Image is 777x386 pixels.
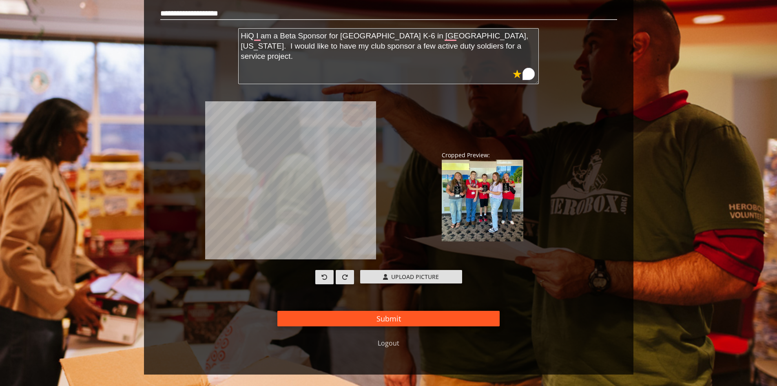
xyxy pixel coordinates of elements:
a: Logout [378,339,399,348]
span: Upload Picture [391,273,439,281]
button: Submit [277,311,500,326]
textarea: To enrich screen reader interactions, please activate Accessibility in Grammarly extension settings [238,28,539,84]
img: 9I7jpXAAAABklEQVQDAIbhallb1VJjAAAAAElFTkSuQmCC [442,160,523,241]
div: Cropped Preview: [442,150,523,160]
